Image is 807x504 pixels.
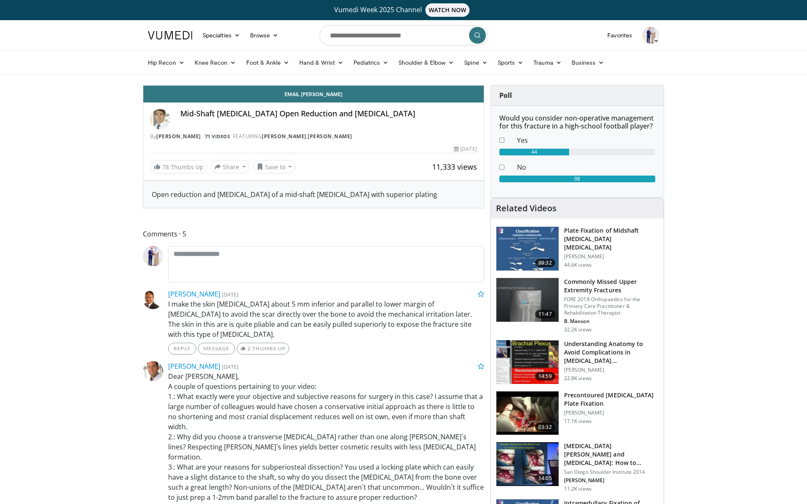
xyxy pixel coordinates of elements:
small: [DATE] [222,363,238,370]
dd: No [511,162,662,172]
h6: Would you consider non-operative management for this fracture in a high-school football player? [499,114,655,130]
span: Comments 5 [143,228,484,239]
a: Pediatrics [348,54,393,71]
a: Reply [168,343,196,354]
h3: Commonly Missed Upper Extremity Fractures [564,278,659,294]
a: Specialties [198,27,245,44]
a: Favorites [602,27,637,44]
a: Browse [245,27,284,44]
a: Email [PERSON_NAME] [143,86,484,102]
img: Avatar [150,109,170,129]
a: 14:05 [MEDICAL_DATA][PERSON_NAME] and [MEDICAL_DATA]: How to Prevent and How to Treat San Diego S... [496,442,659,492]
p: 11.2K views [564,486,592,492]
img: VuMedi Logo [148,31,193,39]
img: 1649666d-9c3d-4a7c-870b-019c762a156d.150x105_q85_crop-smart_upscale.jpg [496,442,559,486]
p: 32.2K views [564,326,592,333]
p: [PERSON_NAME] [564,409,659,416]
h3: [MEDICAL_DATA][PERSON_NAME] and [MEDICAL_DATA]: How to Prevent and How to Treat [564,442,659,467]
a: Spine [459,54,492,71]
h3: Understanding Anatomy to Avoid Complications in [MEDICAL_DATA] [MEDICAL_DATA] [564,340,659,365]
a: [PERSON_NAME] [262,133,306,140]
a: Shoulder & Elbow [393,54,459,71]
a: Trauma [528,54,567,71]
div: 44 [499,149,570,155]
a: Sports [493,54,529,71]
span: 14:05 [535,474,555,483]
div: 98 [499,176,655,182]
img: b2c65235-e098-4cd2-ab0f-914df5e3e270.150x105_q85_crop-smart_upscale.jpg [496,278,559,322]
input: Search topics, interventions [319,25,488,45]
img: Avatar [642,27,659,44]
p: I make the skin [MEDICAL_DATA] about 5 mm inferior and parallel to lower margin of [MEDICAL_DATA]... [168,299,484,339]
a: Hip Recon [143,54,190,71]
img: Avatar [143,361,163,381]
a: 14:59 Understanding Anatomy to Avoid Complications in [MEDICAL_DATA] [MEDICAL_DATA] [PERSON_NAME]... [496,340,659,384]
span: 78 [162,163,169,171]
h4: Mid-Shaft [MEDICAL_DATA] Open Reduction and [MEDICAL_DATA] [180,109,477,118]
a: 11:47 Commonly Missed Upper Extremity Fractures FORE 2018 Orthopaedics for the Primary Care Pract... [496,278,659,333]
img: Clavicle_Fx_ORIF_FINAL-H.264_for_You_Tube_SD_480x360__100006823_3.jpg.150x105_q85_crop-smart_upsc... [496,227,559,270]
video-js: Video Player [143,85,484,86]
a: 09:32 Plate Fixation of Midshaft [MEDICAL_DATA] [MEDICAL_DATA] [PERSON_NAME] 44.6K views [496,226,659,271]
a: Business [567,54,609,71]
a: [PERSON_NAME] [168,289,220,299]
span: 11,333 views [432,162,477,172]
div: [DATE] [454,145,477,153]
p: [PERSON_NAME] [564,367,659,373]
button: Share [211,160,250,173]
img: Avatar [143,246,163,266]
div: By FEATURING , [150,133,477,140]
a: Knee Recon [190,54,241,71]
p: FORE 2018 Orthopaedics for the Primary Care Practitioner & Rehabilitation Therapist [564,296,659,316]
button: Save to [253,160,296,173]
a: Message [198,343,235,354]
div: Open reduction and [MEDICAL_DATA] of a mid-shaft [MEDICAL_DATA] with superior plating [152,189,475,199]
dd: Yes [511,135,662,145]
span: 2 [248,345,251,352]
p: 17.1K views [564,418,592,425]
img: Picture_1_50_2.png.150x105_q85_crop-smart_upscale.jpg [496,391,559,435]
a: 03:32 Precontoured [MEDICAL_DATA] Plate Fixation [PERSON_NAME] 17.1K views [496,391,659,436]
a: [PERSON_NAME] [156,133,201,140]
p: 44.6K views [564,262,592,268]
h3: Precontoured [MEDICAL_DATA] Plate Fixation [564,391,659,408]
p: [PERSON_NAME] [564,477,659,484]
h4: Related Videos [496,203,556,213]
a: 71 Videos [202,133,233,140]
a: Foot & Ankle [241,54,295,71]
p: 22.8K views [564,375,592,382]
a: 78 Thumbs Up [150,160,207,173]
img: Avatar [143,289,163,309]
span: 14:59 [535,372,555,381]
strong: Poll [499,91,512,100]
a: [PERSON_NAME] [308,133,352,140]
p: [PERSON_NAME] [564,253,659,260]
a: 2 Thumbs Up [237,343,289,354]
a: [PERSON_NAME] [168,362,220,371]
p: B. Maxson [564,318,659,325]
img: DAC6PvgZ22mCeOyX4xMDoxOmdtO40mAx.150x105_q85_crop-smart_upscale.jpg [496,340,559,384]
span: WATCH NOW [425,3,470,17]
h3: Plate Fixation of Midshaft [MEDICAL_DATA] [MEDICAL_DATA] [564,226,659,252]
span: 11:47 [535,310,555,318]
p: San Diego Shoulder Institute 2014 [564,469,659,475]
a: Vumedi Week 2025 ChannelWATCH NOW [149,3,658,17]
span: 03:32 [535,423,555,431]
a: Hand & Wrist [294,54,348,71]
span: 09:32 [535,259,555,267]
small: [DATE] [222,291,238,298]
